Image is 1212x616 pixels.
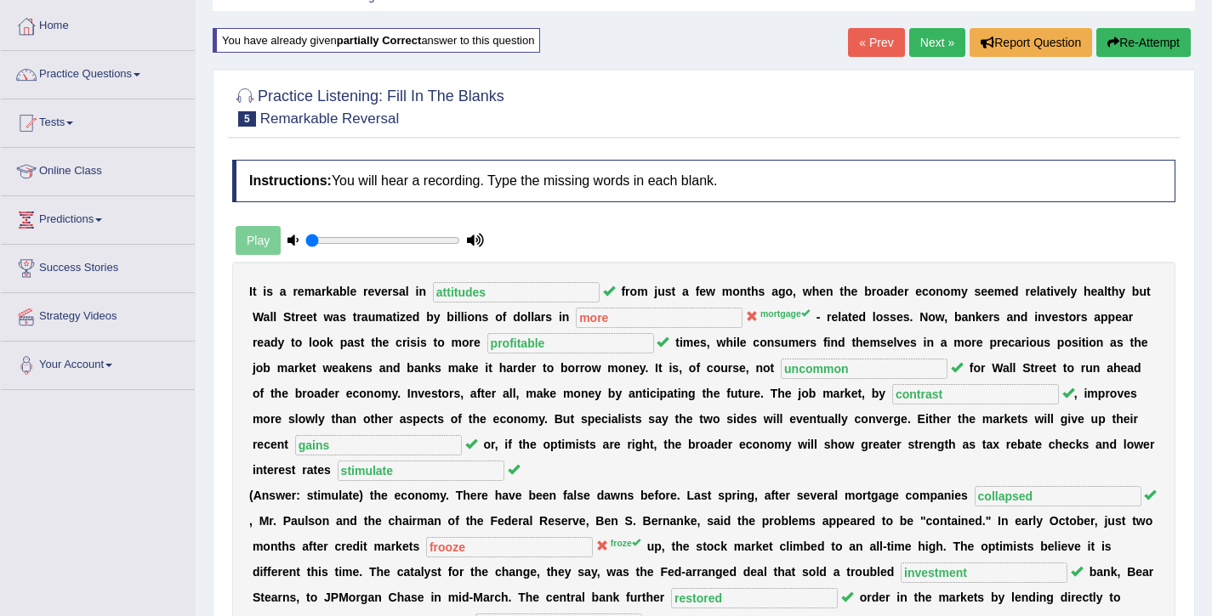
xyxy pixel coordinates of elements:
[381,285,388,298] b: e
[541,310,545,324] b: r
[337,34,422,47] b: partially correct
[264,336,270,349] b: a
[534,310,541,324] b: a
[974,285,981,298] b: s
[786,285,794,298] b: o
[988,310,993,324] b: r
[1015,336,1021,349] b: a
[909,28,965,57] a: Next »
[249,173,332,188] b: Instructions:
[1084,285,1091,298] b: h
[1054,285,1061,298] b: v
[859,310,867,324] b: d
[680,336,683,349] b: i
[747,285,751,298] b: t
[1147,285,1151,298] b: t
[347,336,354,349] b: a
[863,336,870,349] b: e
[672,285,676,298] b: t
[989,336,997,349] b: p
[1076,310,1080,324] b: r
[851,285,858,298] b: e
[1,245,195,287] a: Success Stories
[1094,310,1101,324] b: a
[838,336,845,349] b: d
[1129,310,1133,324] b: r
[922,285,929,298] b: c
[1061,285,1067,298] b: e
[353,310,357,324] b: t
[936,285,943,298] b: n
[904,285,908,298] b: r
[839,285,844,298] b: t
[452,336,462,349] b: m
[964,336,972,349] b: o
[396,310,400,324] b: i
[400,310,406,324] b: z
[803,285,812,298] b: w
[383,336,390,349] b: e
[299,310,306,324] b: e
[1057,336,1065,349] b: p
[1132,285,1140,298] b: b
[253,336,257,349] b: r
[737,336,740,349] b: l
[909,310,913,324] b: .
[280,285,287,298] b: a
[883,310,890,324] b: s
[1029,336,1037,349] b: o
[844,285,851,298] b: h
[693,336,700,349] b: e
[213,28,540,53] div: You have already given answer to this question
[1025,285,1029,298] b: r
[851,336,856,349] b: t
[993,310,1000,324] b: s
[374,285,381,298] b: v
[961,310,968,324] b: a
[321,285,326,298] b: r
[475,310,482,324] b: n
[987,285,994,298] b: e
[413,310,420,324] b: d
[339,310,346,324] b: s
[1008,336,1015,349] b: c
[944,310,947,324] b: ,
[832,310,839,324] b: e
[929,285,936,298] b: o
[732,285,740,298] b: o
[420,336,427,349] b: s
[1139,285,1147,298] b: u
[350,285,356,298] b: e
[1115,310,1122,324] b: e
[576,308,743,328] input: blank
[562,310,570,324] b: n
[876,310,884,324] b: o
[464,310,468,324] b: i
[375,310,385,324] b: m
[799,336,805,349] b: e
[320,336,327,349] b: o
[852,310,859,324] b: e
[312,336,320,349] b: o
[699,285,706,298] b: e
[1064,336,1072,349] b: o
[819,285,826,298] b: e
[375,336,383,349] b: h
[976,336,983,349] b: e
[828,336,831,349] b: i
[295,310,299,324] b: r
[1040,285,1047,298] b: a
[270,310,273,324] b: l
[771,285,778,298] b: a
[392,285,399,298] b: s
[386,310,393,324] b: a
[961,285,968,298] b: y
[482,310,489,324] b: s
[830,336,838,349] b: n
[725,336,733,349] b: h
[339,285,347,298] b: b
[454,310,458,324] b: i
[1078,336,1082,349] b: i
[1069,310,1077,324] b: o
[1104,285,1107,298] b: l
